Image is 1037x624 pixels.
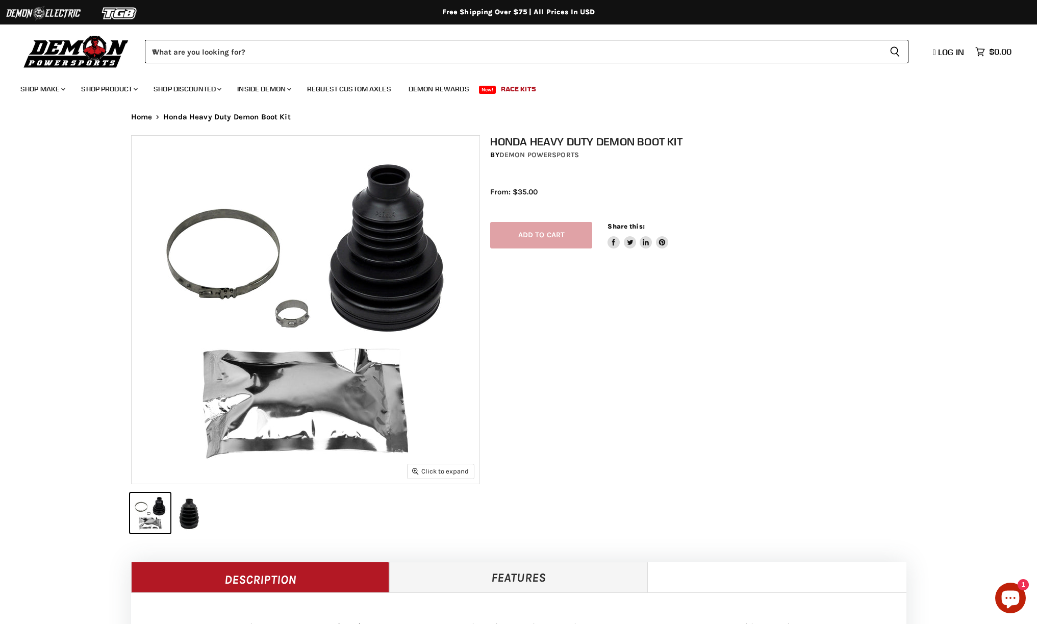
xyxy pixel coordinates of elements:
a: Shop Discounted [146,79,227,99]
a: Description [131,562,390,592]
a: Demon Powersports [499,151,579,159]
span: From: $35.00 [490,187,538,196]
inbox-online-store-chat: Shopify online store chat [992,583,1029,616]
span: New! [479,86,496,94]
button: IMAGE thumbnail [130,493,170,533]
aside: Share this: [608,222,668,249]
a: Home [131,113,153,121]
img: Demon Electric Logo 2 [5,4,82,23]
span: Click to expand [412,467,469,475]
span: $0.00 [989,47,1011,57]
a: Features [389,562,648,592]
a: Log in [928,47,970,57]
a: Inside Demon [230,79,297,99]
a: Race Kits [493,79,544,99]
ul: Main menu [13,74,1009,99]
div: Free Shipping Over $75 | All Prices In USD [111,8,927,17]
button: IMAGE thumbnail [173,493,205,533]
img: IMAGE [132,136,479,484]
a: Demon Rewards [401,79,477,99]
img: Demon Powersports [20,33,132,69]
span: Log in [938,47,964,57]
a: $0.00 [970,44,1017,59]
div: by [490,149,917,161]
nav: Breadcrumbs [111,113,927,121]
span: Honda Heavy Duty Demon Boot Kit [163,113,291,121]
button: Search [881,40,908,63]
a: Shop Product [73,79,144,99]
form: Product [145,40,908,63]
a: Shop Make [13,79,71,99]
button: Click to expand [408,464,474,478]
a: Request Custom Axles [299,79,399,99]
span: Share this: [608,222,644,230]
h1: Honda Heavy Duty Demon Boot Kit [490,135,917,148]
input: When autocomplete results are available use up and down arrows to review and enter to select [145,40,881,63]
img: TGB Logo 2 [82,4,158,23]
